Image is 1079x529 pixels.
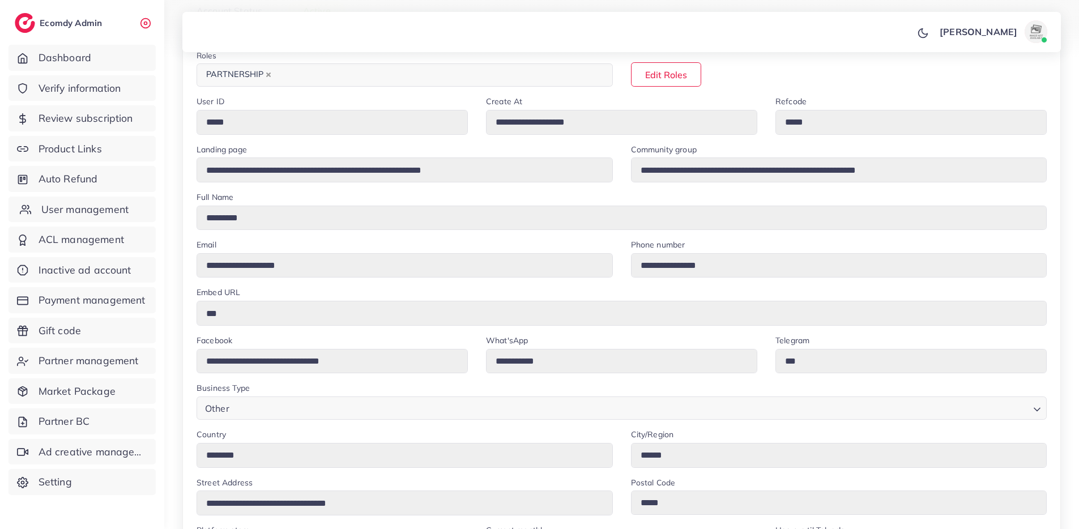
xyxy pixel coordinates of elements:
span: Market Package [39,384,116,399]
span: Payment management [39,293,146,308]
label: Embed URL [197,287,240,298]
span: ACL management [39,232,124,247]
h2: Ecomdy Admin [40,18,105,28]
img: avatar [1025,20,1047,43]
input: Search for option [233,399,1029,417]
a: Market Package [8,378,156,404]
label: Landing page [197,144,247,155]
span: Dashboard [39,50,91,65]
a: Partner BC [8,408,156,434]
span: Auto Refund [39,172,98,186]
a: Gift code [8,318,156,344]
p: [PERSON_NAME] [940,25,1017,39]
div: Search for option [197,396,1047,420]
label: Phone number [631,239,685,250]
a: [PERSON_NAME]avatar [933,20,1052,43]
a: ACL management [8,227,156,253]
span: Verify information [39,81,121,96]
span: Setting [39,475,72,489]
label: Business Type [197,382,250,394]
span: Ad creative management [39,445,147,459]
label: Create At [486,96,522,107]
label: What'sApp [486,335,528,346]
a: Dashboard [8,45,156,71]
label: City/Region [631,429,674,440]
span: PARTNERSHIP [201,67,276,83]
label: Country [197,429,226,440]
span: Inactive ad account [39,263,131,278]
input: Search for option [278,67,598,84]
label: Refcode [775,96,807,107]
a: Review subscription [8,105,156,131]
label: Facebook [197,335,232,346]
a: Product Links [8,136,156,162]
label: Email [197,239,216,250]
button: Deselect PARTNERSHIP [266,72,271,78]
label: Postal Code [631,477,675,488]
label: Street Address [197,477,253,488]
label: Community group [631,144,697,155]
a: Payment management [8,287,156,313]
span: Review subscription [39,111,133,126]
a: Inactive ad account [8,257,156,283]
button: Edit Roles [631,62,701,87]
a: Ad creative management [8,439,156,465]
a: Setting [8,469,156,495]
span: Partner BC [39,414,90,429]
label: Full Name [197,191,233,203]
a: Partner management [8,348,156,374]
a: User management [8,197,156,223]
a: Auto Refund [8,166,156,192]
label: Telegram [775,335,809,346]
span: Product Links [39,142,102,156]
a: Verify information [8,75,156,101]
span: Gift code [39,323,81,338]
span: Partner management [39,353,139,368]
span: User management [41,202,129,217]
label: User ID [197,96,224,107]
div: Search for option [197,63,613,87]
span: Other [203,400,232,417]
img: logo [15,13,35,33]
a: logoEcomdy Admin [15,13,105,33]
